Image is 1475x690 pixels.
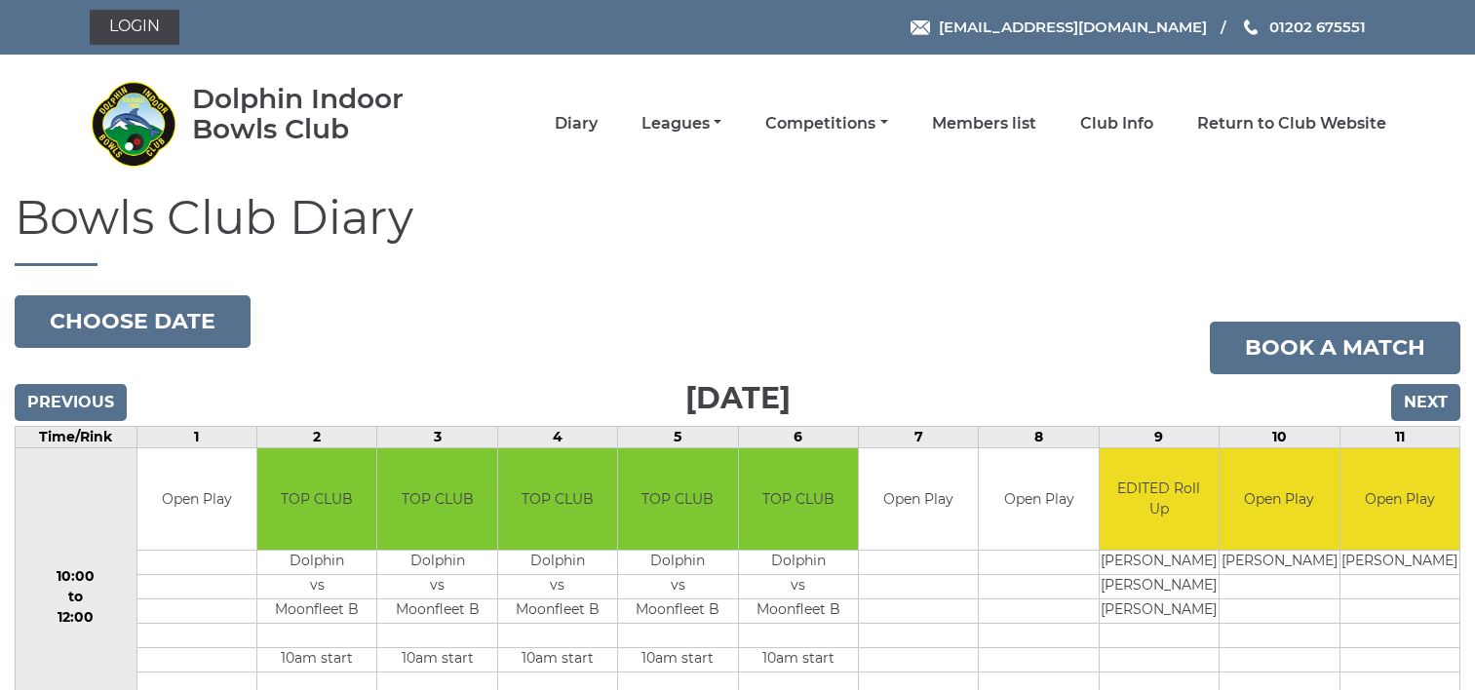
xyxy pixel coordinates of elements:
[765,113,887,134] a: Competitions
[1244,19,1258,35] img: Phone us
[618,551,737,575] td: Dolphin
[739,648,858,672] td: 10am start
[641,113,721,134] a: Leagues
[377,648,496,672] td: 10am start
[1339,426,1460,447] td: 11
[256,426,376,447] td: 2
[257,648,376,672] td: 10am start
[1340,448,1460,551] td: Open Play
[1197,113,1386,134] a: Return to Club Website
[738,426,858,447] td: 6
[1100,575,1219,599] td: [PERSON_NAME]
[15,295,251,348] button: Choose date
[497,426,617,447] td: 4
[618,648,737,672] td: 10am start
[192,84,460,144] div: Dolphin Indoor Bowls Club
[498,599,617,624] td: Moonfleet B
[377,599,496,624] td: Moonfleet B
[911,16,1207,38] a: Email [EMAIL_ADDRESS][DOMAIN_NAME]
[498,575,617,599] td: vs
[1100,448,1219,551] td: EDITED Roll Up
[377,551,496,575] td: Dolphin
[377,575,496,599] td: vs
[1100,551,1219,575] td: [PERSON_NAME]
[377,426,497,447] td: 3
[1210,322,1460,374] a: Book a match
[1220,426,1339,447] td: 10
[90,80,177,168] img: Dolphin Indoor Bowls Club
[1220,551,1339,575] td: [PERSON_NAME]
[257,448,376,551] td: TOP CLUB
[618,426,738,447] td: 5
[739,575,858,599] td: vs
[618,448,737,551] td: TOP CLUB
[377,448,496,551] td: TOP CLUB
[1241,16,1366,38] a: Phone us 01202 675551
[858,426,978,447] td: 7
[979,426,1099,447] td: 8
[1080,113,1153,134] a: Club Info
[979,448,1098,551] td: Open Play
[498,551,617,575] td: Dolphin
[1220,448,1339,551] td: Open Play
[739,448,858,551] td: TOP CLUB
[911,20,930,35] img: Email
[1099,426,1219,447] td: 9
[1269,18,1366,36] span: 01202 675551
[618,599,737,624] td: Moonfleet B
[1340,551,1460,575] td: [PERSON_NAME]
[1100,599,1219,624] td: [PERSON_NAME]
[257,551,376,575] td: Dolphin
[939,18,1207,36] span: [EMAIL_ADDRESS][DOMAIN_NAME]
[618,575,737,599] td: vs
[739,599,858,624] td: Moonfleet B
[90,10,179,45] a: Login
[555,113,598,134] a: Diary
[16,426,137,447] td: Time/Rink
[136,426,256,447] td: 1
[15,192,1460,266] h1: Bowls Club Diary
[932,113,1036,134] a: Members list
[498,448,617,551] td: TOP CLUB
[257,575,376,599] td: vs
[257,599,376,624] td: Moonfleet B
[1391,384,1460,421] input: Next
[498,648,617,672] td: 10am start
[15,384,127,421] input: Previous
[859,448,978,551] td: Open Play
[739,551,858,575] td: Dolphin
[137,448,256,551] td: Open Play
